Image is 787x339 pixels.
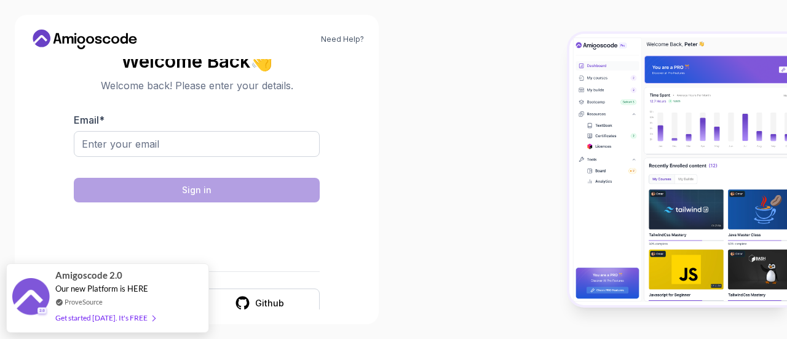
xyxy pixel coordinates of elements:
[30,30,140,49] a: Home link
[74,51,320,71] h2: Welcome Back
[55,284,148,293] span: Our new Platform is HERE
[569,34,787,305] img: Amigoscode Dashboard
[250,50,273,71] span: 👋
[321,34,364,44] a: Need Help?
[74,78,320,93] p: Welcome back! Please enter your details.
[55,311,155,325] div: Get started [DATE]. It's FREE
[74,114,105,126] label: Email *
[74,178,320,202] button: Sign in
[255,297,284,309] div: Github
[55,268,122,282] span: Amigoscode 2.0
[104,210,290,257] iframe: Widget containing checkbox for hCaptcha security challenge
[74,131,320,157] input: Enter your email
[199,289,320,317] button: Github
[182,184,212,196] div: Sign in
[12,278,49,318] img: provesource social proof notification image
[65,297,103,307] a: ProveSource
